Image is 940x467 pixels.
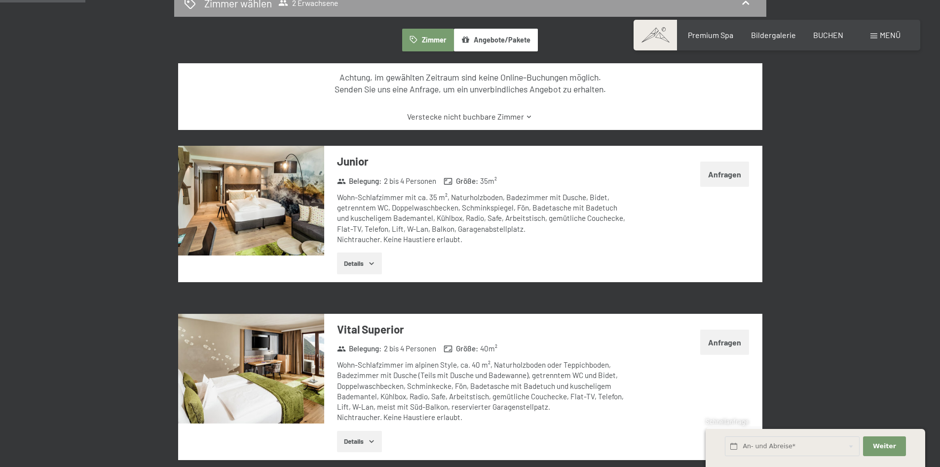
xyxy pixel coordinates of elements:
[178,314,324,424] img: mss_renderimg.php
[337,176,382,186] strong: Belegung :
[384,176,436,186] span: 2 bis 4 Personen
[751,30,796,40] a: Bildergalerie
[402,29,453,51] button: Zimmer
[454,29,538,51] button: Angebote/Pakete
[700,330,749,355] button: Anfragen
[195,111,745,122] a: Verstecke nicht buchbare Zimmer
[337,431,382,453] button: Details
[384,343,436,354] span: 2 bis 4 Personen
[480,176,497,186] span: 35 m²
[480,343,497,354] span: 40 m²
[178,146,324,255] img: mss_renderimg.php
[337,343,382,354] strong: Belegung :
[813,30,843,40] a: BUCHEN
[195,71,745,95] div: Achtung, im gewählten Zeitraum sind keine Online-Buchungen möglich. Senden Sie uns eine Anfrage, ...
[688,30,733,40] a: Premium Spa
[880,30,901,40] span: Menü
[337,192,631,245] div: Wohn-Schlafzimmer mit ca. 35 m², Naturholzboden, Badezimmer mit Dusche, Bidet, getrenntem WC, Dop...
[337,322,631,337] h3: Vital Superior
[444,176,478,186] strong: Größe :
[444,343,478,354] strong: Größe :
[706,418,749,425] span: Schnellanfrage
[337,154,631,169] h3: Junior
[337,360,631,423] div: Wohn-Schlafzimmer im alpinen Style, ca. 40 m², Naturholzboden oder Teppichboden, Badezimmer mit D...
[700,162,749,187] button: Anfragen
[873,442,896,451] span: Weiter
[337,253,382,274] button: Details
[863,436,905,457] button: Weiter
